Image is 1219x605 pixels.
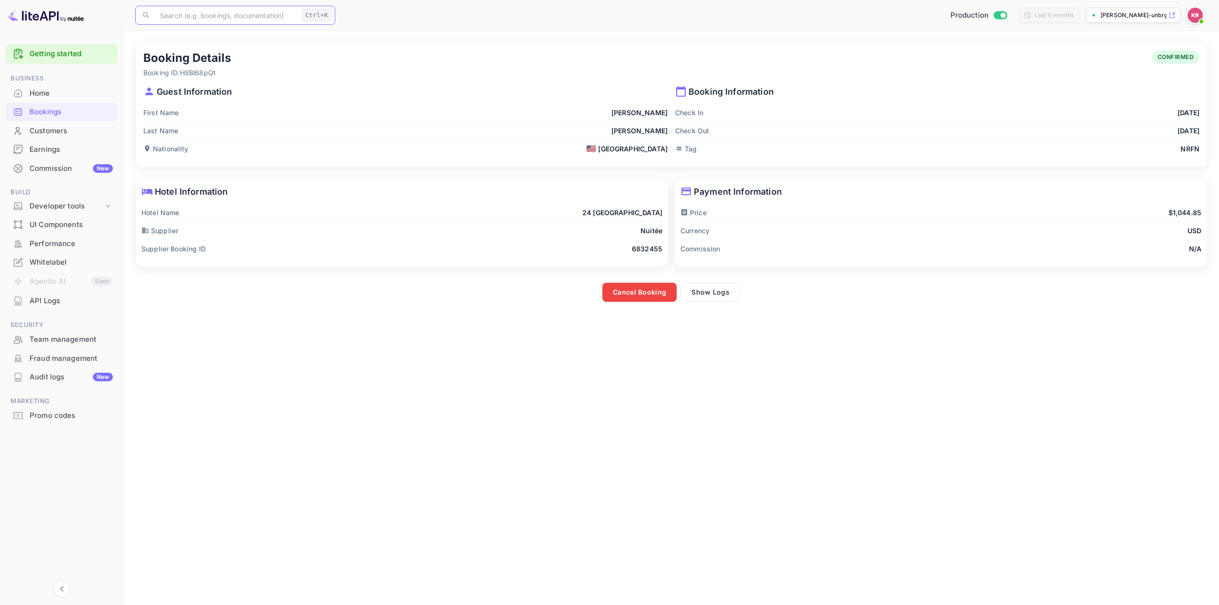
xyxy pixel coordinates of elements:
div: Fraud management [6,349,118,368]
p: Currency [680,226,709,236]
p: Supplier [141,226,178,236]
a: UI Components [6,216,118,233]
p: Tag [675,144,697,154]
div: Earnings [6,140,118,159]
button: Cancel Booking [602,283,677,302]
div: Developer tools [6,198,118,215]
h5: Booking Details [143,50,231,66]
div: Commission [30,163,113,174]
div: Bookings [30,107,113,118]
p: [PERSON_NAME] [611,108,668,118]
p: 6832455 [632,244,662,254]
div: Whitelabel [6,253,118,272]
a: Customers [6,122,118,139]
div: Audit logs [30,372,113,383]
div: Promo codes [30,410,113,421]
div: Audit logsNew [6,368,118,387]
p: [DATE] [1178,108,1199,118]
p: USD [1188,226,1201,236]
p: $1,044.85 [1169,208,1201,218]
div: Home [30,88,113,99]
div: Customers [30,126,113,137]
a: CommissionNew [6,159,118,177]
div: [GEOGRAPHIC_DATA] [586,144,668,154]
a: Getting started [30,49,113,60]
div: Ctrl+K [302,9,331,21]
a: Home [6,84,118,102]
span: Security [6,320,118,330]
div: Performance [30,238,113,249]
p: NRFN [1180,144,1199,154]
span: CONFIRMED [1152,53,1200,61]
p: Nationality [143,144,189,154]
div: Whitelabel [30,257,113,268]
a: Earnings [6,140,118,158]
div: Bookings [6,103,118,121]
div: UI Components [30,219,113,230]
div: API Logs [30,296,113,307]
img: LiteAPI logo [8,8,84,23]
p: N/A [1189,244,1201,254]
p: Guest Information [143,85,668,98]
span: 🇺🇸 [586,145,596,153]
a: Promo codes [6,407,118,424]
p: [DATE] [1178,126,1199,136]
div: Switch to Sandbox mode [947,10,1011,21]
input: Search (e.g. bookings, documentation) [154,6,298,25]
p: Hotel Information [141,185,662,198]
a: Team management [6,330,118,348]
a: Bookings [6,103,118,120]
div: Team management [30,334,113,345]
p: [PERSON_NAME] [611,126,668,136]
p: Supplier Booking ID [141,244,206,254]
span: Build [6,187,118,198]
p: Hotel Name [141,208,180,218]
div: UI Components [6,216,118,234]
p: 24 [GEOGRAPHIC_DATA] [582,208,662,218]
div: Performance [6,235,118,253]
p: [PERSON_NAME]-unbrg.[PERSON_NAME]... [1100,11,1167,20]
div: Team management [6,330,118,349]
div: New [93,373,113,381]
div: Fraud management [30,353,113,364]
div: CommissionNew [6,159,118,178]
div: Last 6 months [1035,11,1074,20]
p: Booking Information [675,85,1199,98]
div: Promo codes [6,407,118,425]
span: Marketing [6,396,118,407]
img: Kobus Roux [1188,8,1203,23]
p: First Name [143,108,179,118]
p: Payment Information [680,185,1201,198]
a: Audit logsNew [6,368,118,386]
span: Business [6,73,118,84]
p: Last Name [143,126,178,136]
p: Price [680,208,707,218]
div: API Logs [6,292,118,310]
a: Whitelabel [6,253,118,271]
div: New [93,164,113,173]
a: Performance [6,235,118,252]
p: Nuitée [640,226,662,236]
div: Earnings [30,144,113,155]
span: Production [950,10,989,21]
a: Fraud management [6,349,118,367]
p: Check Out [675,126,709,136]
button: Collapse navigation [53,580,70,597]
div: Developer tools [30,201,103,212]
button: Show Logs [680,283,740,302]
div: Getting started [6,44,118,64]
p: Commission [680,244,720,254]
div: Home [6,84,118,103]
p: Booking ID: H8Bl68pQt [143,68,231,78]
p: Check In [675,108,703,118]
a: API Logs [6,292,118,309]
